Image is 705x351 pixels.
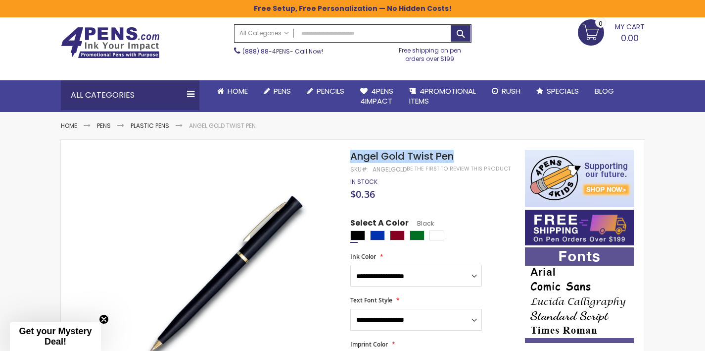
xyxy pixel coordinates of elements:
span: - Call Now! [242,47,323,56]
a: Blog [587,80,622,102]
div: Burgundy [390,231,405,240]
img: 4pens 4 kids [525,150,634,207]
span: Blog [595,86,614,96]
a: Pens [256,80,299,102]
a: Pens [97,121,111,130]
img: Free shipping on orders over $199 [525,210,634,245]
span: Home [228,86,248,96]
a: 0.00 0 [578,19,645,44]
span: $0.36 [350,187,375,201]
span: Get your Mystery Deal! [19,326,92,347]
a: (888) 88-4PENS [242,47,290,56]
span: Imprint Color [350,340,388,349]
img: 4Pens Custom Pens and Promotional Products [61,27,160,58]
span: All Categories [239,29,289,37]
span: Pens [274,86,291,96]
a: 4Pens4impact [352,80,401,113]
span: Angel Gold Twist Pen [350,149,454,163]
div: AngelGold [373,166,407,174]
a: Rush [484,80,528,102]
span: Ink Color [350,252,376,261]
div: Availability [350,178,377,186]
span: Select A Color [350,218,409,231]
span: Text Font Style [350,296,392,304]
span: Rush [502,86,520,96]
a: Home [61,121,77,130]
div: Get your Mystery Deal!Close teaser [10,322,101,351]
img: font-personalization-examples [525,247,634,343]
span: Pencils [317,86,344,96]
div: Blue [370,231,385,240]
span: Specials [547,86,579,96]
span: Black [409,219,434,228]
strong: SKU [350,165,369,174]
a: Pencils [299,80,352,102]
a: All Categories [235,25,294,41]
a: 4PROMOTIONALITEMS [401,80,484,113]
a: Plastic Pens [131,121,169,130]
span: 4PROMOTIONAL ITEMS [409,86,476,106]
span: 4Pens 4impact [360,86,393,106]
a: Specials [528,80,587,102]
a: Home [209,80,256,102]
span: In stock [350,177,377,186]
div: Green [410,231,424,240]
div: Free shipping on pen orders over $199 [388,43,471,62]
span: 0.00 [621,32,639,44]
div: All Categories [61,80,199,110]
span: 0 [599,19,603,28]
div: Black [350,231,365,240]
a: Be the first to review this product [407,165,511,173]
button: Close teaser [99,314,109,324]
div: White [429,231,444,240]
li: Angel Gold Twist Pen [189,122,256,130]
